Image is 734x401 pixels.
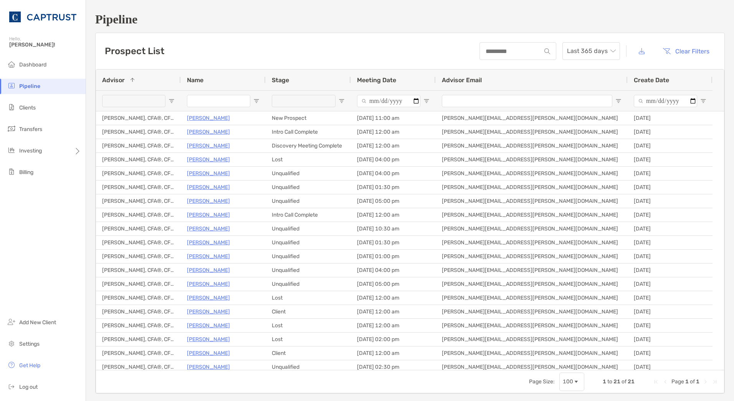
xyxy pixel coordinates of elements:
[266,346,351,360] div: Client
[187,155,230,164] a: [PERSON_NAME]
[266,153,351,166] div: Lost
[272,76,289,84] span: Stage
[634,76,669,84] span: Create Date
[436,277,628,291] div: [PERSON_NAME][EMAIL_ADDRESS][PERSON_NAME][DOMAIN_NAME]
[266,263,351,277] div: Unqualified
[357,76,396,84] span: Meeting Date
[351,194,436,208] div: [DATE] 05:00 pm
[351,263,436,277] div: [DATE] 04:00 pm
[351,167,436,180] div: [DATE] 04:00 pm
[703,379,709,385] div: Next Page
[96,111,181,125] div: [PERSON_NAME], CFA®, CFP®
[351,208,436,222] div: [DATE] 12:00 am
[628,378,635,385] span: 21
[102,76,125,84] span: Advisor
[19,341,40,347] span: Settings
[436,305,628,318] div: [PERSON_NAME][EMAIL_ADDRESS][PERSON_NAME][DOMAIN_NAME]
[436,236,628,249] div: [PERSON_NAME][EMAIL_ADDRESS][PERSON_NAME][DOMAIN_NAME]
[96,360,181,374] div: [PERSON_NAME], CFA®, CFP®
[96,263,181,277] div: [PERSON_NAME], CFA®, CFP®
[351,181,436,194] div: [DATE] 01:30 pm
[351,222,436,235] div: [DATE] 10:30 am
[266,277,351,291] div: Unqualified
[529,378,555,385] div: Page Size:
[628,360,713,374] div: [DATE]
[436,181,628,194] div: [PERSON_NAME][EMAIL_ADDRESS][PERSON_NAME][DOMAIN_NAME]
[19,61,46,68] span: Dashboard
[187,238,230,247] p: [PERSON_NAME]
[628,181,713,194] div: [DATE]
[544,48,550,54] img: input icon
[187,293,230,303] a: [PERSON_NAME]
[607,378,612,385] span: to
[628,167,713,180] div: [DATE]
[7,382,16,391] img: logout icon
[7,317,16,326] img: add_new_client icon
[351,250,436,263] div: [DATE] 01:00 pm
[436,250,628,263] div: [PERSON_NAME][EMAIL_ADDRESS][PERSON_NAME][DOMAIN_NAME]
[657,43,715,60] button: Clear Filters
[266,125,351,139] div: Intro Call Complete
[634,95,697,107] input: Create Date Filter Input
[436,291,628,305] div: [PERSON_NAME][EMAIL_ADDRESS][PERSON_NAME][DOMAIN_NAME]
[187,335,230,344] a: [PERSON_NAME]
[653,379,659,385] div: First Page
[662,379,668,385] div: Previous Page
[266,291,351,305] div: Lost
[187,127,230,137] a: [PERSON_NAME]
[712,379,718,385] div: Last Page
[187,113,230,123] a: [PERSON_NAME]
[563,378,573,385] div: 100
[187,279,230,289] a: [PERSON_NAME]
[187,141,230,151] a: [PERSON_NAME]
[628,277,713,291] div: [DATE]
[187,265,230,275] p: [PERSON_NAME]
[19,362,40,369] span: Get Help
[351,346,436,360] div: [DATE] 12:00 am
[187,307,230,316] p: [PERSON_NAME]
[266,319,351,332] div: Lost
[622,378,627,385] span: of
[700,98,706,104] button: Open Filter Menu
[187,95,250,107] input: Name Filter Input
[96,208,181,222] div: [PERSON_NAME], CFA®, CFP®
[7,339,16,348] img: settings icon
[266,333,351,346] div: Lost
[436,139,628,152] div: [PERSON_NAME][EMAIL_ADDRESS][PERSON_NAME][DOMAIN_NAME]
[96,153,181,166] div: [PERSON_NAME], CFA®, CFP®
[187,210,230,220] a: [PERSON_NAME]
[696,378,699,385] span: 1
[7,124,16,133] img: transfers icon
[628,346,713,360] div: [DATE]
[96,305,181,318] div: [PERSON_NAME], CFA®, CFP®
[96,319,181,332] div: [PERSON_NAME], CFA®, CFP®
[266,139,351,152] div: Discovery Meeting Complete
[105,46,164,56] h3: Prospect List
[628,333,713,346] div: [DATE]
[187,76,203,84] span: Name
[95,12,725,27] h1: Pipeline
[436,360,628,374] div: [PERSON_NAME][EMAIL_ADDRESS][PERSON_NAME][DOMAIN_NAME]
[442,76,482,84] span: Advisor Email
[19,83,40,89] span: Pipeline
[187,224,230,234] a: [PERSON_NAME]
[339,98,345,104] button: Open Filter Menu
[603,378,606,385] span: 1
[96,125,181,139] div: [PERSON_NAME], CFA®, CFP®
[628,125,713,139] div: [DATE]
[436,194,628,208] div: [PERSON_NAME][EMAIL_ADDRESS][PERSON_NAME][DOMAIN_NAME]
[19,104,36,111] span: Clients
[628,194,713,208] div: [DATE]
[187,169,230,178] p: [PERSON_NAME]
[96,236,181,249] div: [PERSON_NAME], CFA®, CFP®
[9,3,76,31] img: CAPTRUST Logo
[7,60,16,69] img: dashboard icon
[628,236,713,249] div: [DATE]
[351,305,436,318] div: [DATE] 12:00 am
